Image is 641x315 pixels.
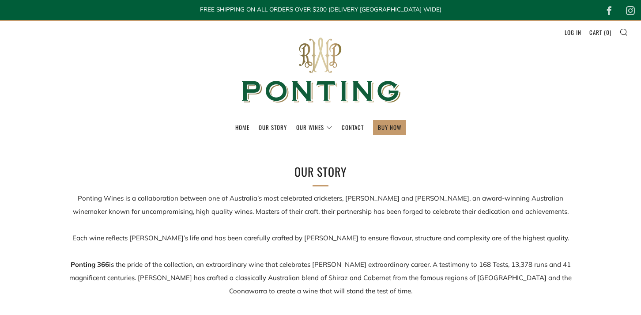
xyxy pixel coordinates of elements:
[259,120,287,134] a: Our Story
[342,120,364,134] a: Contact
[296,120,332,134] a: Our Wines
[565,25,581,39] a: Log in
[175,163,466,181] h2: Our Story
[606,28,610,37] span: 0
[378,120,401,134] a: BUY NOW
[232,21,409,120] img: Ponting Wines
[235,120,249,134] a: Home
[589,25,611,39] a: Cart (0)
[71,260,109,269] strong: Ponting 366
